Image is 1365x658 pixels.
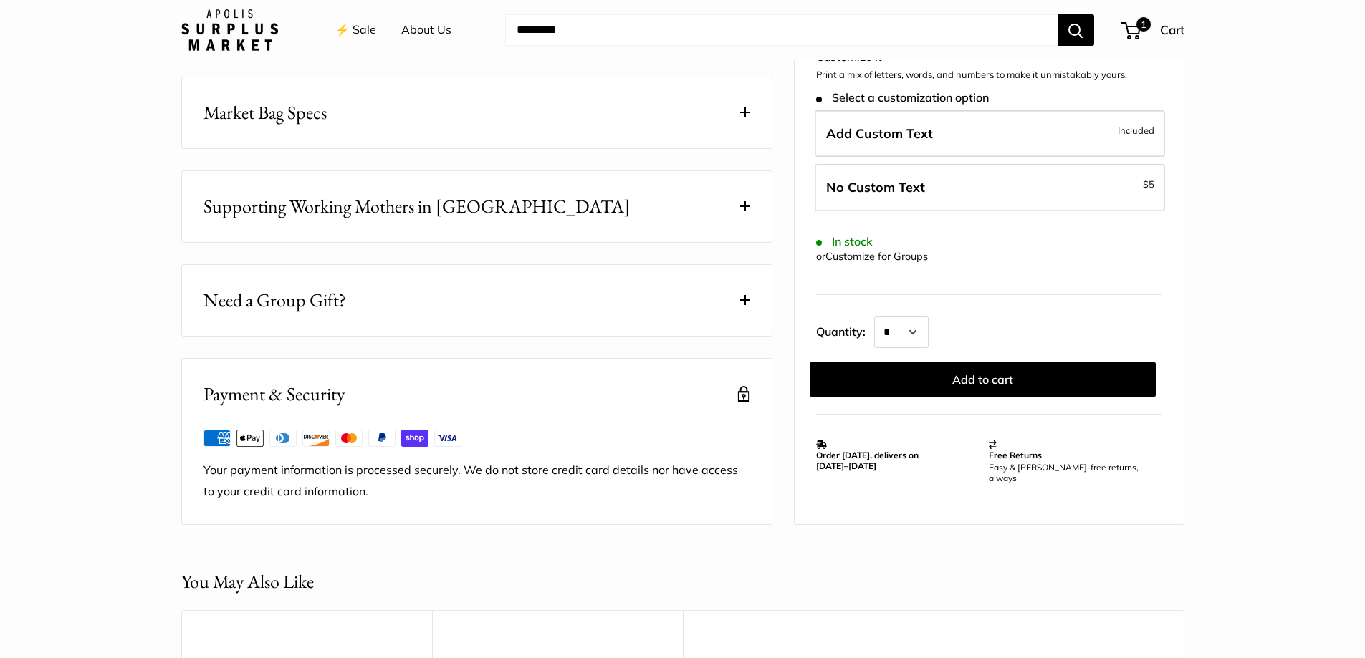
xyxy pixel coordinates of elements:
a: ⚡️ Sale [335,19,376,41]
button: Add to cart [810,362,1156,397]
p: Easy & [PERSON_NAME]-free returns, always [989,462,1155,483]
label: Leave Blank [815,164,1165,211]
span: Market Bag Specs [203,99,327,127]
label: Add Custom Text [815,110,1165,157]
a: 1 Cart [1123,19,1184,42]
p: Your payment information is processed securely. We do not store credit card details nor have acce... [203,460,750,503]
img: Apolis: Surplus Market [181,9,278,51]
p: Print a mix of letters, words, and numbers to make it unmistakably yours. [816,68,1162,82]
span: In stock [816,235,873,248]
input: Search... [505,14,1058,46]
strong: Order [DATE], delivers on [DATE]–[DATE] [816,450,919,471]
span: Cart [1160,22,1184,37]
button: Search [1058,14,1094,46]
button: Need a Group Gift? [182,265,772,336]
span: $5 [1143,178,1154,190]
h2: Payment & Security [203,380,345,408]
span: Included [1118,121,1154,138]
div: or [816,246,928,266]
span: Add Custom Text [826,125,933,141]
h2: You May Also Like [181,568,314,596]
span: Select a customization option [816,91,989,105]
span: Supporting Working Mothers in [GEOGRAPHIC_DATA] [203,193,631,221]
strong: Free Returns [989,450,1042,460]
span: No Custom Text [826,179,925,195]
span: 1 [1136,17,1150,32]
button: Market Bag Specs [182,77,772,148]
span: Need a Group Gift? [203,286,346,314]
button: Supporting Working Mothers in [GEOGRAPHIC_DATA] [182,171,772,242]
a: Customize for Groups [825,249,928,262]
a: About Us [401,19,451,41]
label: Quantity: [816,312,874,348]
span: - [1139,175,1154,193]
